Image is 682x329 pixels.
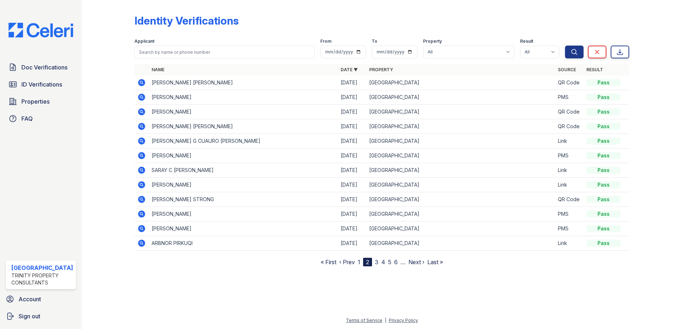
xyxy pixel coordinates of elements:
[586,137,621,145] div: Pass
[586,79,621,86] div: Pass
[586,240,621,247] div: Pass
[586,167,621,174] div: Pass
[586,181,621,188] div: Pass
[555,236,584,251] td: Link
[21,97,50,106] span: Properties
[6,77,76,92] a: ID Verifications
[586,196,621,203] div: Pass
[372,38,377,44] label: To
[555,221,584,236] td: PMS
[555,148,584,163] td: PMS
[321,258,336,266] a: « First
[149,207,338,221] td: [PERSON_NAME]
[152,67,164,72] a: Name
[555,207,584,221] td: PMS
[339,258,355,266] a: ‹ Prev
[149,192,338,207] td: [PERSON_NAME] STRONG
[341,67,358,72] a: Date ▼
[149,148,338,163] td: [PERSON_NAME]
[363,258,372,266] div: 2
[134,38,154,44] label: Applicant
[19,295,41,303] span: Account
[149,90,338,105] td: [PERSON_NAME]
[338,148,366,163] td: [DATE]
[320,38,331,44] label: From
[385,318,386,323] div: |
[375,258,378,266] a: 3
[408,258,424,266] a: Next ›
[586,108,621,115] div: Pass
[366,236,555,251] td: [GEOGRAPHIC_DATA]
[520,38,533,44] label: Result
[3,23,79,37] img: CE_Logo_Blue-a8612792a0a2168367f1c8372b55b34899dd931a85d93a1a3d3e32e68fde9ad4.png
[338,207,366,221] td: [DATE]
[555,192,584,207] td: QR Code
[586,210,621,218] div: Pass
[21,80,62,89] span: ID Verifications
[555,90,584,105] td: PMS
[6,111,76,126] a: FAQ
[338,221,366,236] td: [DATE]
[346,318,382,323] a: Terms of Service
[366,148,555,163] td: [GEOGRAPHIC_DATA]
[338,90,366,105] td: [DATE]
[6,60,76,74] a: Doc Verifications
[586,67,603,72] a: Result
[388,258,391,266] a: 5
[6,94,76,109] a: Properties
[21,114,33,123] span: FAQ
[3,292,79,306] a: Account
[3,309,79,323] a: Sign out
[149,119,338,134] td: [PERSON_NAME] [PERSON_NAME]
[558,67,576,72] a: Source
[366,163,555,178] td: [GEOGRAPHIC_DATA]
[338,178,366,192] td: [DATE]
[586,94,621,101] div: Pass
[423,38,442,44] label: Property
[366,119,555,134] td: [GEOGRAPHIC_DATA]
[555,105,584,119] td: QR Code
[555,119,584,134] td: QR Code
[149,105,338,119] td: [PERSON_NAME]
[394,258,398,266] a: 6
[134,46,315,58] input: Search by name or phone number
[19,312,40,320] span: Sign out
[338,75,366,90] td: [DATE]
[134,14,239,27] div: Identity Verifications
[338,192,366,207] td: [DATE]
[366,90,555,105] td: [GEOGRAPHIC_DATA]
[366,75,555,90] td: [GEOGRAPHIC_DATA]
[389,318,418,323] a: Privacy Policy
[366,207,555,221] td: [GEOGRAPHIC_DATA]
[338,163,366,178] td: [DATE]
[149,134,338,148] td: [PERSON_NAME] G CUAURO [PERSON_NAME]
[149,236,338,251] td: ARBNOR PIRKUQI
[11,263,73,272] div: [GEOGRAPHIC_DATA]
[555,163,584,178] td: Link
[555,134,584,148] td: Link
[338,105,366,119] td: [DATE]
[358,258,360,266] a: 1
[149,75,338,90] td: [PERSON_NAME] [PERSON_NAME]
[149,221,338,236] td: [PERSON_NAME]
[427,258,443,266] a: Last »
[555,75,584,90] td: QR Code
[366,178,555,192] td: [GEOGRAPHIC_DATA]
[381,258,385,266] a: 4
[366,134,555,148] td: [GEOGRAPHIC_DATA]
[586,225,621,232] div: Pass
[21,63,67,72] span: Doc Verifications
[555,178,584,192] td: Link
[149,178,338,192] td: [PERSON_NAME]
[338,134,366,148] td: [DATE]
[11,272,73,286] div: Trinity Property Consultants
[586,123,621,130] div: Pass
[149,163,338,178] td: SARAY C [PERSON_NAME]
[401,258,406,266] span: …
[366,221,555,236] td: [GEOGRAPHIC_DATA]
[338,119,366,134] td: [DATE]
[366,192,555,207] td: [GEOGRAPHIC_DATA]
[369,67,393,72] a: Property
[366,105,555,119] td: [GEOGRAPHIC_DATA]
